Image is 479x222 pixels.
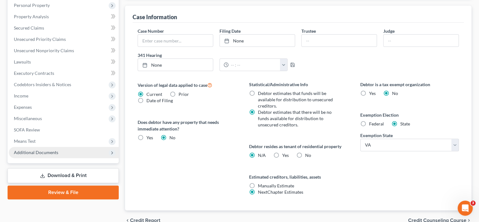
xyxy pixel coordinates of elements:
span: SOFA Review [14,127,40,132]
span: Current [146,92,162,97]
a: Download & Print [8,168,119,183]
span: State [400,121,410,126]
a: Property Analysis [9,11,119,22]
a: None [138,59,213,71]
label: Version of legal data applied to case [138,81,236,89]
span: Codebtors Insiders & Notices [14,82,71,87]
span: 3 [470,201,476,206]
span: Debtor estimates that there will be no funds available for distribution to unsecured creditors. [258,109,332,127]
span: Secured Claims [14,25,44,31]
span: No [169,135,175,140]
span: Debtor estimates that funds will be available for distribution to unsecured creditors. [258,91,333,108]
span: Income [14,93,28,98]
input: -- [302,35,377,47]
span: N/A [258,153,266,158]
span: Lawsuits [14,59,31,64]
span: Unsecured Nonpriority Claims [14,48,74,53]
span: No [305,153,311,158]
a: Review & File [8,186,119,199]
label: Debtor resides as tenant of residential property [249,143,348,150]
label: Judge [383,28,395,34]
div: Case Information [133,13,177,21]
a: Secured Claims [9,22,119,34]
span: Personal Property [14,3,50,8]
span: NextChapter Estimates [258,189,303,195]
span: Miscellaneous [14,116,42,121]
span: Prior [179,92,189,97]
span: Additional Documents [14,150,58,155]
span: Yes [282,153,289,158]
span: Means Test [14,138,36,144]
label: Statistical/Administrative Info [249,81,348,88]
span: Yes [369,91,376,96]
a: Lawsuits [9,56,119,68]
span: Federal [369,121,384,126]
label: Debtor is a tax exempt organization [360,81,459,88]
span: Expenses [14,104,32,110]
input: -- : -- [229,59,280,71]
span: Property Analysis [14,14,49,19]
span: Executory Contracts [14,70,54,76]
a: SOFA Review [9,124,119,136]
span: Unsecured Priority Claims [14,36,66,42]
label: Estimated creditors, liabilities, assets [249,174,348,180]
label: Does debtor have any property that needs immediate attention? [138,119,236,132]
a: None [220,35,295,47]
iframe: Intercom live chat [458,201,473,216]
input: Enter case number... [138,35,213,47]
label: Filing Date [220,28,241,34]
a: Unsecured Nonpriority Claims [9,45,119,56]
input: -- [384,35,459,47]
a: Unsecured Priority Claims [9,34,119,45]
label: Exemption State [360,132,393,139]
span: Manually Estimate [258,183,294,188]
label: Case Number [138,28,164,34]
label: Trustee [301,28,316,34]
label: 341 Hearing [134,52,298,58]
span: No [392,91,398,96]
span: Date of Filing [146,98,173,103]
span: Yes [146,135,153,140]
a: Executory Contracts [9,68,119,79]
label: Exemption Election [360,112,459,118]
